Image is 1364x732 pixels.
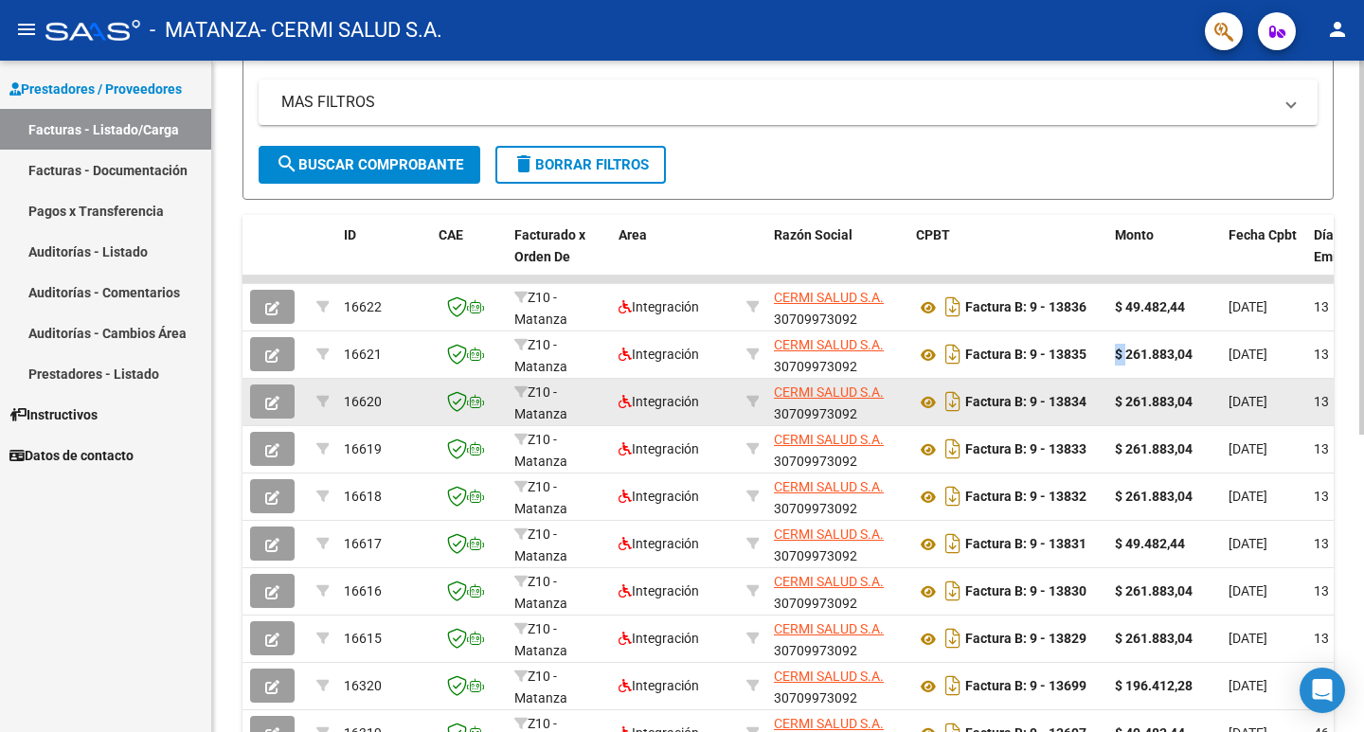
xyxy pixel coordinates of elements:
[965,395,1086,410] strong: Factura B: 9 - 13834
[344,583,382,598] span: 16616
[619,227,647,242] span: Area
[344,227,356,242] span: ID
[965,632,1086,647] strong: Factura B: 9 - 13829
[774,429,901,469] div: 30709973092
[774,290,884,305] span: CERMI SALUD S.A.
[1229,583,1267,598] span: [DATE]
[1314,441,1329,456] span: 13
[766,215,908,298] datatable-header-cell: Razón Social
[774,479,884,494] span: CERMI SALUD S.A.
[9,79,182,99] span: Prestadores / Proveedores
[1115,536,1185,551] strong: $ 49.482,44
[514,337,567,374] span: Z10 - Matanza
[941,623,965,653] i: Descargar documento
[965,584,1086,599] strong: Factura B: 9 - 13830
[965,537,1086,552] strong: Factura B: 9 - 13831
[281,92,1272,113] mat-panel-title: MAS FILTROS
[774,432,884,447] span: CERMI SALUD S.A.
[514,384,567,421] span: Z10 - Matanza
[1115,441,1193,456] strong: $ 261.883,04
[514,669,567,705] span: Z10 - Matanza
[344,536,382,551] span: 16617
[1229,678,1267,693] span: [DATE]
[344,489,382,504] span: 16618
[941,292,965,322] i: Descargar documento
[9,445,134,466] span: Datos de contacto
[514,479,567,516] span: Z10 - Matanza
[259,146,480,184] button: Buscar Comprobante
[619,347,699,362] span: Integración
[344,394,382,409] span: 16620
[774,618,901,658] div: 30709973092
[276,156,463,173] span: Buscar Comprobante
[1107,215,1221,298] datatable-header-cell: Monto
[619,536,699,551] span: Integración
[1229,394,1267,409] span: [DATE]
[512,152,535,175] mat-icon: delete
[965,679,1086,694] strong: Factura B: 9 - 13699
[1314,394,1329,409] span: 13
[1314,631,1329,646] span: 13
[774,476,901,516] div: 30709973092
[9,404,98,425] span: Instructivos
[514,227,585,264] span: Facturado x Orden De
[15,18,38,41] mat-icon: menu
[774,574,884,589] span: CERMI SALUD S.A.
[336,215,431,298] datatable-header-cell: ID
[512,156,649,173] span: Borrar Filtros
[344,678,382,693] span: 16320
[774,524,901,563] div: 30709973092
[1115,347,1193,362] strong: $ 261.883,04
[1115,227,1154,242] span: Monto
[941,386,965,417] i: Descargar documento
[941,576,965,606] i: Descargar documento
[619,631,699,646] span: Integración
[611,215,739,298] datatable-header-cell: Area
[1314,583,1329,598] span: 13
[965,348,1086,363] strong: Factura B: 9 - 13835
[514,527,567,563] span: Z10 - Matanza
[774,384,884,400] span: CERMI SALUD S.A.
[774,571,901,611] div: 30709973092
[1229,441,1267,456] span: [DATE]
[774,382,901,421] div: 30709973092
[941,339,965,369] i: Descargar documento
[344,631,382,646] span: 16615
[439,227,463,242] span: CAE
[276,152,298,175] mat-icon: search
[259,80,1318,125] mat-expansion-panel-header: MAS FILTROS
[1115,394,1193,409] strong: $ 261.883,04
[1115,678,1193,693] strong: $ 196.412,28
[774,227,852,242] span: Razón Social
[774,716,884,731] span: CERMI SALUD S.A.
[431,215,507,298] datatable-header-cell: CAE
[619,678,699,693] span: Integración
[344,347,382,362] span: 16621
[1300,668,1345,713] div: Open Intercom Messenger
[774,337,884,352] span: CERMI SALUD S.A.
[1229,227,1297,242] span: Fecha Cpbt
[1229,536,1267,551] span: [DATE]
[774,287,901,327] div: 30709973092
[941,670,965,701] i: Descargar documento
[908,215,1107,298] datatable-header-cell: CPBT
[1229,631,1267,646] span: [DATE]
[150,9,260,51] span: - MATANZA
[619,394,699,409] span: Integración
[1115,299,1185,314] strong: $ 49.482,44
[344,299,382,314] span: 16622
[774,527,884,542] span: CERMI SALUD S.A.
[965,300,1086,315] strong: Factura B: 9 - 13836
[495,146,666,184] button: Borrar Filtros
[619,583,699,598] span: Integración
[619,299,699,314] span: Integración
[774,669,884,684] span: CERMI SALUD S.A.
[1314,536,1329,551] span: 13
[1314,347,1329,362] span: 13
[1326,18,1349,41] mat-icon: person
[619,489,699,504] span: Integración
[514,290,567,327] span: Z10 - Matanza
[514,574,567,611] span: Z10 - Matanza
[1229,489,1267,504] span: [DATE]
[514,432,567,469] span: Z10 - Matanza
